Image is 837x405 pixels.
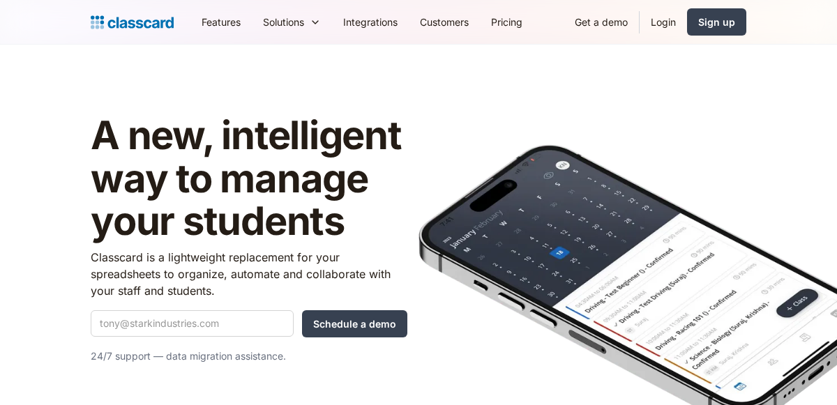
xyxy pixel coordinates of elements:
[640,6,687,38] a: Login
[190,6,252,38] a: Features
[91,114,407,243] h1: A new, intelligent way to manage your students
[91,348,407,365] p: 24/7 support — data migration assistance.
[91,310,294,337] input: tony@starkindustries.com
[409,6,480,38] a: Customers
[480,6,534,38] a: Pricing
[252,6,332,38] div: Solutions
[302,310,407,337] input: Schedule a demo
[687,8,746,36] a: Sign up
[263,15,304,29] div: Solutions
[332,6,409,38] a: Integrations
[564,6,639,38] a: Get a demo
[698,15,735,29] div: Sign up
[91,310,407,337] form: Quick Demo Form
[91,249,407,299] p: Classcard is a lightweight replacement for your spreadsheets to organize, automate and collaborat...
[91,13,174,32] a: home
